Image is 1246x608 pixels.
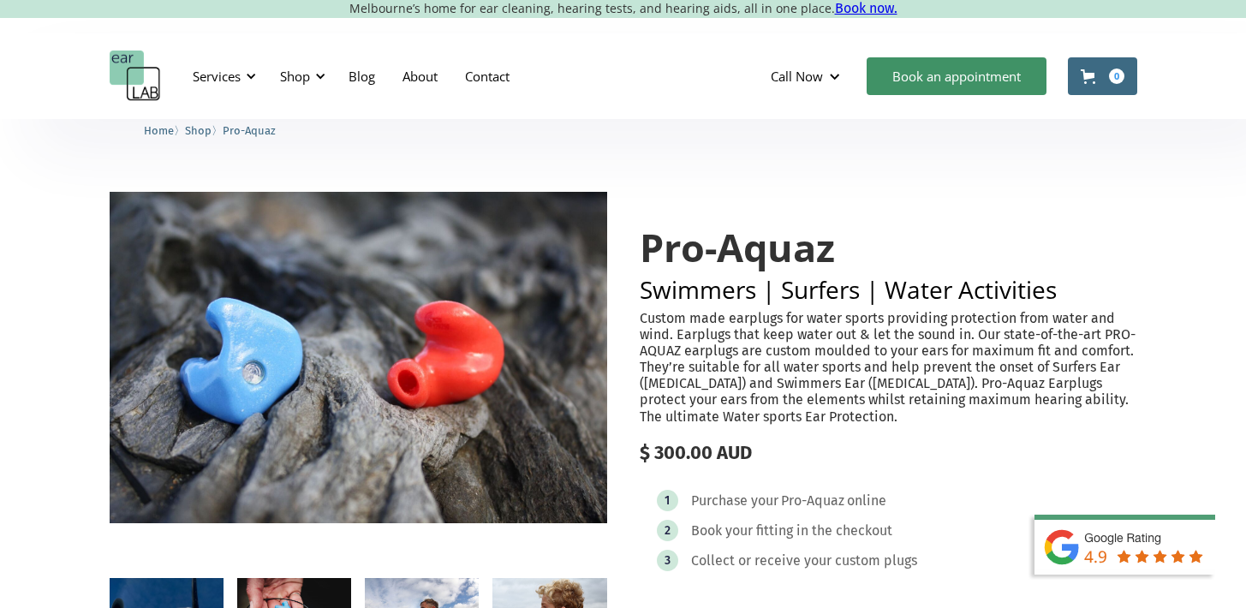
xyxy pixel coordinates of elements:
div: online [847,492,886,510]
div: Shop [280,68,310,85]
h2: Swimmers | Surfers | Water Activities [640,277,1137,301]
img: Pro-Aquaz [110,192,607,523]
div: Services [182,51,261,102]
a: Shop [185,122,212,138]
p: Custom made earplugs for water sports providing protection from water and wind. Earplugs that kee... [640,310,1137,425]
li: 〉 [144,122,185,140]
div: Pro-Aquaz [781,492,844,510]
a: Contact [451,51,523,101]
a: Blog [335,51,389,101]
a: About [389,51,451,101]
div: Services [193,68,241,85]
span: Pro-Aquaz [223,124,276,137]
a: open lightbox [110,192,607,523]
a: Book an appointment [867,57,1046,95]
div: Collect or receive your custom plugs [691,552,917,569]
div: $ 300.00 AUD [640,442,1137,464]
div: 2 [665,524,671,537]
span: Home [144,124,174,137]
span: Shop [185,124,212,137]
h1: Pro-Aquaz [640,226,1137,269]
a: Pro-Aquaz [223,122,276,138]
div: Call Now [757,51,858,102]
div: 0 [1109,69,1124,84]
li: 〉 [185,122,223,140]
a: home [110,51,161,102]
a: Home [144,122,174,138]
div: 3 [665,554,671,567]
div: Purchase your [691,492,778,510]
div: 1 [665,494,670,507]
div: Book your fitting in the checkout [691,522,892,539]
a: Open cart [1068,57,1137,95]
div: Call Now [771,68,823,85]
div: Shop [270,51,331,102]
